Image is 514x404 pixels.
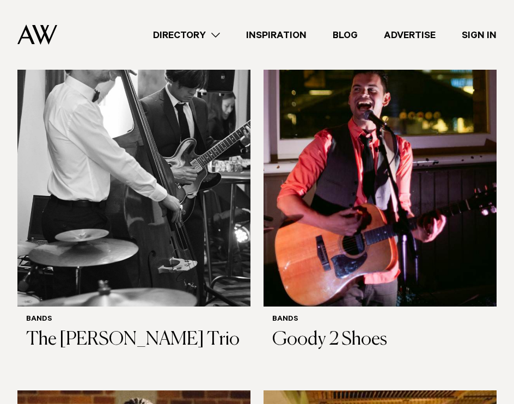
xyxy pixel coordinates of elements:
a: Sign In [449,28,510,42]
a: Advertise [371,28,449,42]
a: Inspiration [233,28,320,42]
img: Auckland Weddings Logo [17,25,57,45]
h6: Bands [26,315,242,325]
a: Blog [320,28,371,42]
a: Directory [140,28,233,42]
h3: Goody 2 Shoes [272,329,488,351]
h6: Bands [272,315,488,325]
h3: The [PERSON_NAME] Trio [26,329,242,351]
